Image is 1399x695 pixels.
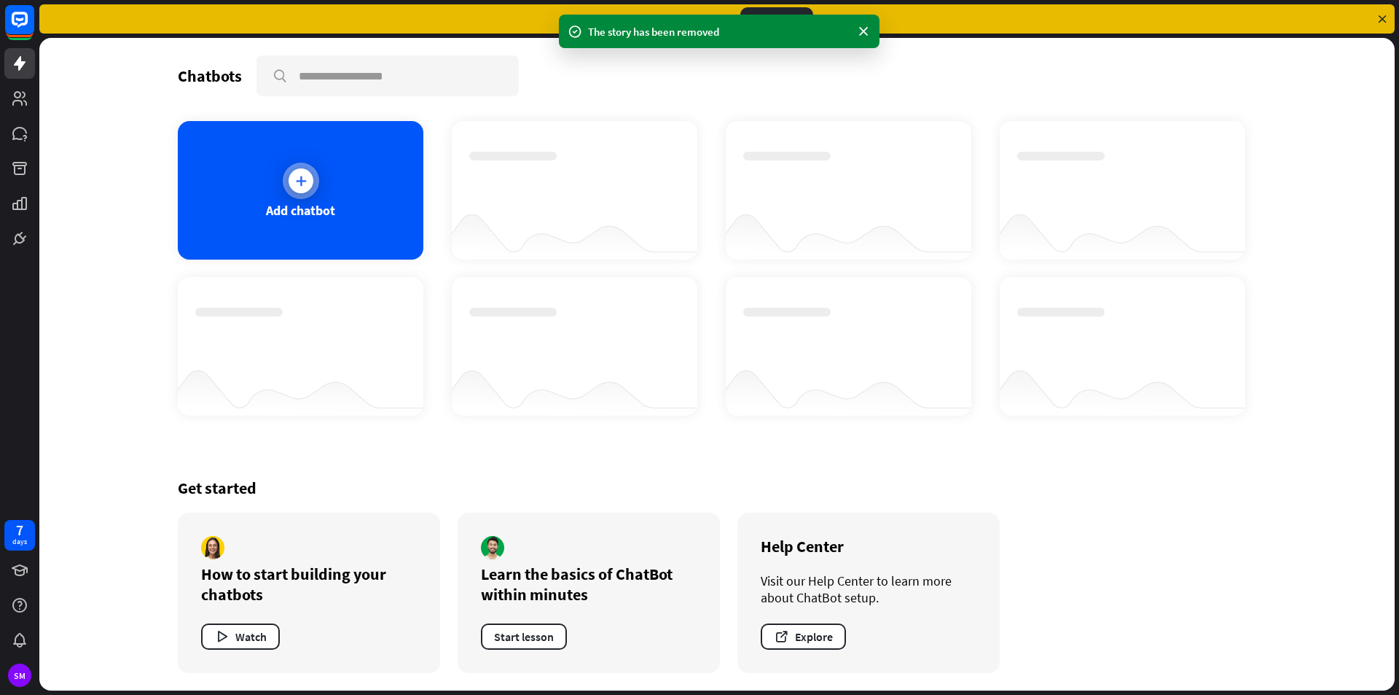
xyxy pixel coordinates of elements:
div: Create your first AI chatbot [603,12,729,26]
img: author [481,536,504,559]
div: Chatbots [178,66,242,86]
div: Get started [178,478,1256,498]
button: Start lesson [481,624,567,650]
div: Learn the basics of ChatBot within minutes [481,564,697,605]
button: Watch [201,624,280,650]
button: Open LiveChat chat widget [12,6,55,50]
div: days [12,537,27,547]
div: The story has been removed [588,24,850,39]
div: Help Center [761,536,976,556]
div: Add chatbot [266,202,335,219]
div: Visit our Help Center to learn more about ChatBot setup. [761,572,976,606]
div: Add chatbot [740,7,813,31]
div: 7 [16,524,23,537]
div: How to start building your chatbots [201,564,417,605]
img: author [201,536,224,559]
button: Explore [761,624,846,650]
a: 7 days [4,520,35,551]
div: SM [8,664,31,687]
